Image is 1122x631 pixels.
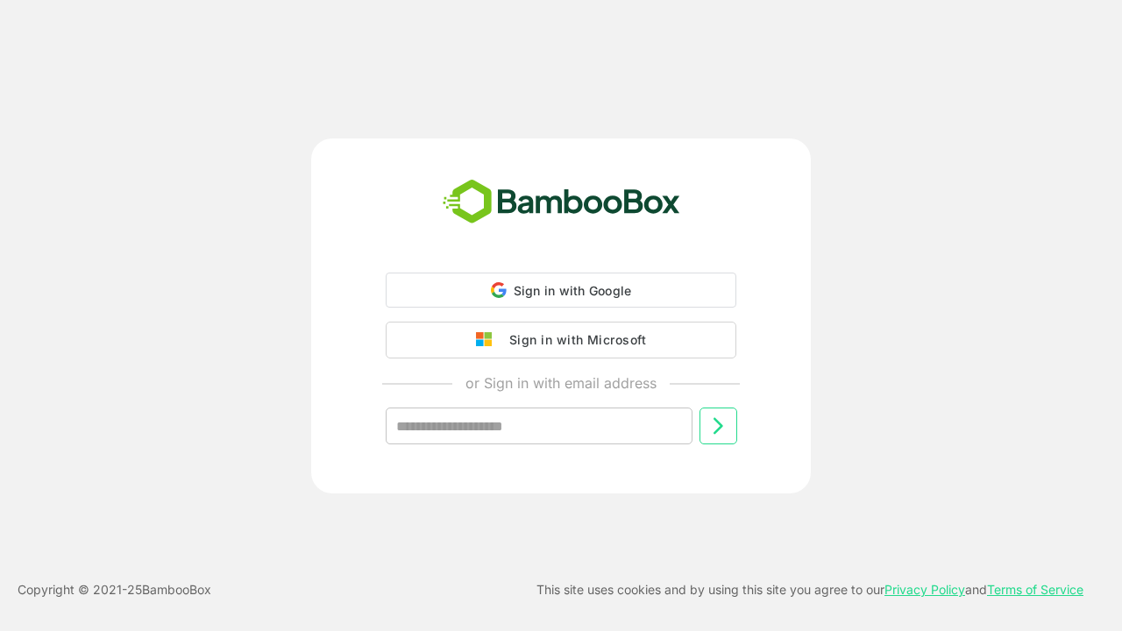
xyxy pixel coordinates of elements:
div: Sign in with Google [386,273,736,308]
span: Sign in with Google [514,283,632,298]
p: Copyright © 2021- 25 BambooBox [18,579,211,600]
a: Privacy Policy [884,582,965,597]
button: Sign in with Microsoft [386,322,736,358]
p: This site uses cookies and by using this site you agree to our and [536,579,1083,600]
img: google [476,332,501,348]
img: bamboobox [433,174,690,231]
div: Sign in with Microsoft [501,329,646,351]
a: Terms of Service [987,582,1083,597]
p: or Sign in with email address [465,372,657,393]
